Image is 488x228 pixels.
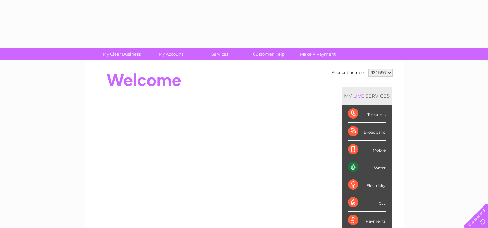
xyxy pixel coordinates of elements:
[144,48,197,60] a: My Account
[242,48,295,60] a: Customer Help
[348,123,386,140] div: Broadband
[348,105,386,123] div: Telecoms
[291,48,344,60] a: Make A Payment
[330,67,367,78] td: Account number
[342,87,392,105] div: MY SERVICES
[348,158,386,176] div: Water
[193,48,246,60] a: Services
[348,141,386,158] div: Mobile
[348,194,386,212] div: Gas
[352,93,365,99] div: LIVE
[95,48,148,60] a: My Clear Business
[348,176,386,194] div: Electricity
